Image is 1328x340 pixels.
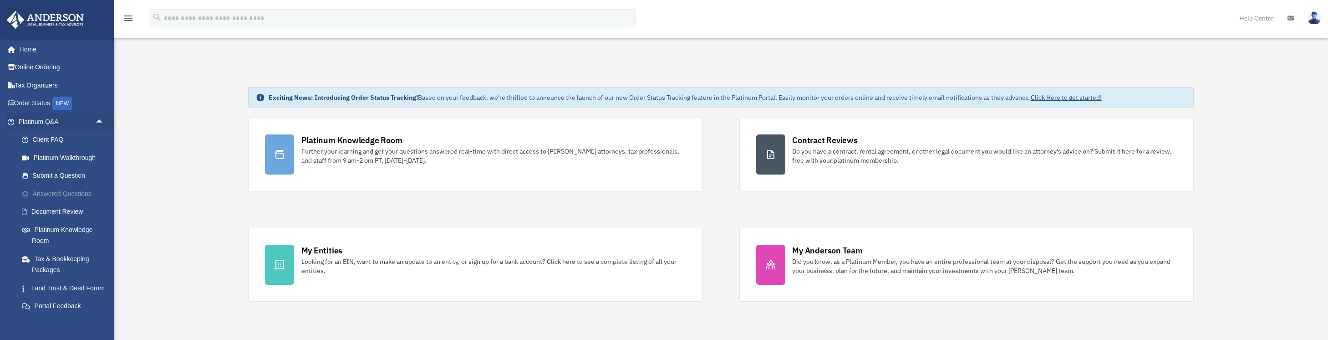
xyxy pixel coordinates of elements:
[13,131,118,149] a: Client FAQ
[6,40,113,58] a: Home
[739,118,1194,191] a: Contract Reviews Do you have a contract, rental agreement, or other legal document you would like...
[269,93,418,102] strong: Exciting News: Introducing Order Status Tracking!
[123,13,134,24] i: menu
[13,185,118,203] a: Answered Questions
[95,113,113,131] span: arrow_drop_up
[793,257,1177,275] div: Did you know, as a Platinum Member, you have an entire professional team at your disposal? Get th...
[793,245,863,256] div: My Anderson Team
[6,94,118,113] a: Order StatusNEW
[13,297,118,315] a: Portal Feedback
[123,16,134,24] a: menu
[13,149,118,167] a: Platinum Walkthrough
[6,113,118,131] a: Platinum Q&Aarrow_drop_up
[248,118,703,191] a: Platinum Knowledge Room Further your learning and get your questions answered real-time with dire...
[13,203,118,221] a: Document Review
[13,279,118,297] a: Land Trust & Deed Forum
[152,12,162,22] i: search
[793,147,1177,165] div: Do you have a contract, rental agreement, or other legal document you would like an attorney's ad...
[13,250,118,279] a: Tax & Bookkeeping Packages
[301,245,342,256] div: My Entities
[739,228,1194,302] a: My Anderson Team Did you know, as a Platinum Member, you have an entire professional team at your...
[301,147,686,165] div: Further your learning and get your questions answered real-time with direct access to [PERSON_NAM...
[248,228,703,302] a: My Entities Looking for an EIN, want to make an update to an entity, or sign up for a bank accoun...
[301,134,402,146] div: Platinum Knowledge Room
[13,221,118,250] a: Platinum Knowledge Room
[269,93,1102,102] div: Based on your feedback, we're thrilled to announce the launch of our new Order Status Tracking fe...
[13,167,118,185] a: Submit a Question
[1031,93,1102,102] a: Click Here to get started!
[301,257,686,275] div: Looking for an EIN, want to make an update to an entity, or sign up for a bank account? Click her...
[52,97,72,110] div: NEW
[793,134,858,146] div: Contract Reviews
[6,76,118,94] a: Tax Organizers
[4,11,86,29] img: Anderson Advisors Platinum Portal
[6,58,118,77] a: Online Ordering
[1308,11,1321,25] img: User Pic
